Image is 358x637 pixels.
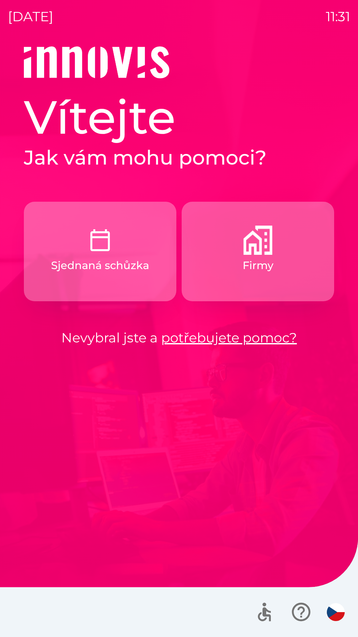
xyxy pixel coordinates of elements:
p: Sjednaná schůzka [51,257,149,273]
p: [DATE] [8,7,53,27]
img: c9327dbc-1a48-4f3f-9883-117394bbe9e6.png [86,226,115,255]
h1: Vítejte [24,89,334,145]
p: Firmy [243,257,273,273]
p: Nevybral jste a [24,328,334,348]
p: 11:31 [326,7,350,27]
a: potřebujete pomoc? [161,329,297,346]
button: Sjednaná schůzka [24,202,176,301]
img: 9a63d080-8abe-4a1b-b674-f4d7141fb94c.png [243,226,272,255]
img: cs flag [327,603,345,621]
h2: Jak vám mohu pomoci? [24,145,334,170]
img: Logo [24,46,334,78]
button: Firmy [182,202,334,301]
